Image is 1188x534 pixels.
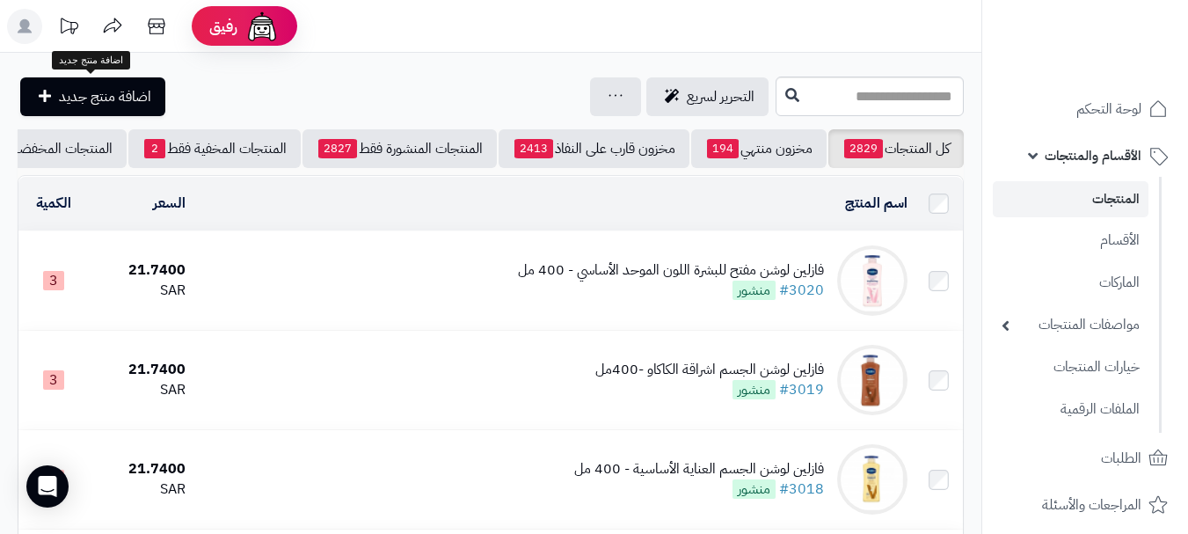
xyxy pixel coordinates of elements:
[1045,143,1141,168] span: الأقسام والمنتجات
[837,345,907,415] img: فازلين لوشن الجسم اشراقة الكاكاو -400مل
[779,280,824,301] a: #3020
[646,77,769,116] a: التحرير لسريع
[993,484,1177,526] a: المراجعات والأسئلة
[1042,493,1141,517] span: المراجعات والأسئلة
[837,245,907,316] img: فازلين لوشن مفتح للبشرة اللون الموحد الأساسي - 400 مل
[993,391,1148,428] a: الملفات الرقمية
[837,444,907,515] img: فازلين لوشن الجسم العناية الأساسية - 400 مل
[244,9,280,44] img: ai-face.png
[993,306,1148,344] a: مواصفات المنتجات
[779,379,824,400] a: #3019
[97,260,186,281] div: 21.7400
[318,139,357,158] span: 2827
[26,465,69,508] div: Open Intercom Messenger
[732,479,776,499] span: منشور
[499,129,689,168] a: مخزون قارب على النفاذ2413
[97,380,186,400] div: SAR
[707,139,739,158] span: 194
[1068,45,1171,82] img: logo-2.png
[732,281,776,300] span: منشور
[687,86,754,107] span: التحرير لسريع
[43,370,64,390] span: 3
[993,348,1148,386] a: خيارات المنتجات
[97,479,186,500] div: SAR
[845,193,907,214] a: اسم المنتج
[993,181,1148,217] a: المنتجات
[52,51,130,70] div: اضافة منتج جديد
[993,88,1177,130] a: لوحة التحكم
[514,139,553,158] span: 2413
[153,193,186,214] a: السعر
[518,260,824,281] div: فازلين لوشن مفتح للبشرة اللون الموحد الأساسي - 400 مل
[43,271,64,290] span: 3
[47,9,91,48] a: تحديثات المنصة
[691,129,827,168] a: مخزون منتهي194
[993,437,1177,479] a: الطلبات
[732,380,776,399] span: منشور
[209,16,237,37] span: رفيق
[128,129,301,168] a: المنتجات المخفية فقط2
[1076,97,1141,121] span: لوحة التحكم
[144,139,165,158] span: 2
[993,264,1148,302] a: الماركات
[779,479,824,500] a: #3018
[993,222,1148,260] a: الأقسام
[828,129,964,168] a: كل المنتجات2829
[595,360,824,380] div: فازلين لوشن الجسم اشراقة الكاكاو -400مل
[36,193,71,214] a: الكمية
[1101,446,1141,471] span: الطلبات
[97,459,186,479] div: 21.7400
[20,77,165,116] a: اضافة منتج جديد
[97,360,186,380] div: 21.7400
[59,86,151,107] span: اضافة منتج جديد
[574,459,824,479] div: فازلين لوشن الجسم العناية الأساسية - 400 مل
[302,129,497,168] a: المنتجات المنشورة فقط2827
[844,139,883,158] span: 2829
[97,281,186,301] div: SAR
